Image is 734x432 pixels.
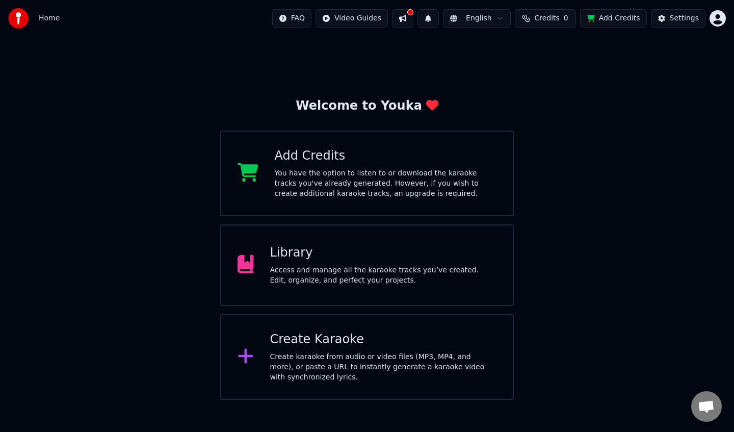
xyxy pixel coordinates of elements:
div: Library [270,245,497,261]
div: Welcome to Youka [296,98,438,114]
button: Video Guides [316,9,388,28]
span: 0 [564,13,568,23]
button: Settings [651,9,705,28]
button: Add Credits [580,9,647,28]
button: FAQ [272,9,311,28]
div: Settings [670,13,699,23]
div: Access and manage all the karaoke tracks you’ve created. Edit, organize, and perfect your projects. [270,265,497,286]
span: Credits [534,13,559,23]
button: Credits0 [515,9,576,28]
nav: breadcrumb [39,13,60,23]
div: Create karaoke from audio or video files (MP3, MP4, and more), or paste a URL to instantly genera... [270,352,497,383]
div: Open chat [691,391,722,422]
div: Create Karaoke [270,332,497,348]
div: You have the option to listen to or download the karaoke tracks you've already generated. However... [275,168,497,199]
div: Add Credits [275,148,497,164]
span: Home [39,13,60,23]
img: youka [8,8,29,29]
